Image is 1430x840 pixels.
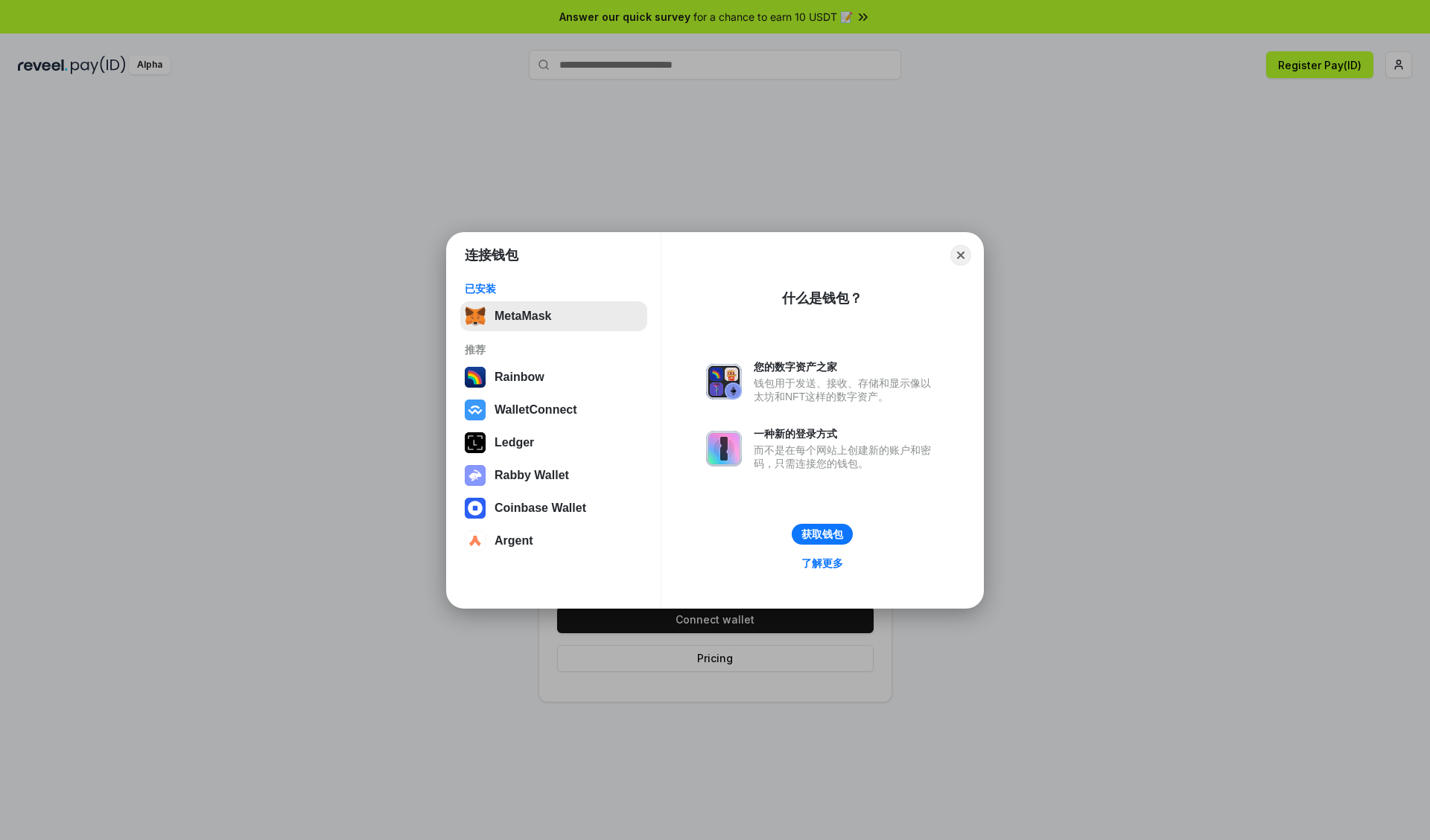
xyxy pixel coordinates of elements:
[495,310,551,323] div: MetaMask
[465,306,486,327] img: svg+xml,%3Csvg%20fill%3D%22none%22%20height%3D%2233%22%20viewBox%3D%220%200%2035%2033%22%20width%...
[754,443,938,470] div: 而不是在每个网站上创建新的账户和密码，只需连接您的钱包。
[465,498,486,519] img: svg+xml,%3Csvg%20width%3D%2228%22%20height%3D%2228%22%20viewBox%3D%220%200%2028%2028%22%20fill%3D...
[460,395,647,425] button: WalletConnect
[706,364,742,400] img: svg+xml,%3Csvg%20xmlns%3D%22http%3A%2F%2Fwww.w3.org%2F2000%2Fsvg%22%20fill%3D%22none%22%20viewBox...
[460,461,647,490] button: Rabby Wallet
[465,465,486,486] img: svg+xml,%3Csvg%20xmlns%3D%22http%3A%2F%2Fwww.w3.org%2F2000%2Fsvg%22%20fill%3D%22none%22%20viewBox...
[801,557,843,570] div: 了解更多
[465,246,518,264] h1: 连接钱包
[495,501,586,515] div: Coinbase Wallet
[465,432,486,453] img: svg+xml,%3Csvg%20xmlns%3D%22http%3A%2F%2Fwww.w3.org%2F2000%2Fsvg%22%20width%3D%2228%22%20height%3...
[495,469,569,482] div: Rabby Wallet
[950,245,971,266] button: Close
[706,431,742,467] img: svg+xml,%3Csvg%20xmlns%3D%22http%3A%2F%2Fwww.w3.org%2F2000%2Fsvg%22%20fill%3D%22none%22%20viewBox...
[495,371,544,384] div: Rainbow
[754,427,938,440] div: 一种新的登录方式
[465,343,643,356] div: 推荐
[460,362,647,392] button: Rainbow
[754,360,938,373] div: 您的数字资产之家
[460,301,647,331] button: MetaMask
[460,526,647,556] button: Argent
[782,289,862,307] div: 什么是钱包？
[465,367,486,388] img: svg+xml,%3Csvg%20width%3D%22120%22%20height%3D%22120%22%20viewBox%3D%220%200%20120%20120%22%20fil...
[495,436,534,449] div: Ledger
[495,403,577,417] div: WalletConnect
[465,400,486,420] img: svg+xml,%3Csvg%20width%3D%2228%22%20height%3D%2228%22%20viewBox%3D%220%200%2028%2028%22%20fill%3D...
[460,493,647,523] button: Coinbase Wallet
[754,376,938,403] div: 钱包用于发送、接收、存储和显示像以太坊和NFT这样的数字资产。
[465,282,643,295] div: 已安装
[460,428,647,458] button: Ledger
[792,524,853,545] button: 获取钱包
[792,554,852,573] a: 了解更多
[465,530,486,551] img: svg+xml,%3Csvg%20width%3D%2228%22%20height%3D%2228%22%20viewBox%3D%220%200%2028%2028%22%20fill%3D...
[801,528,843,541] div: 获取钱包
[495,534,533,548] div: Argent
